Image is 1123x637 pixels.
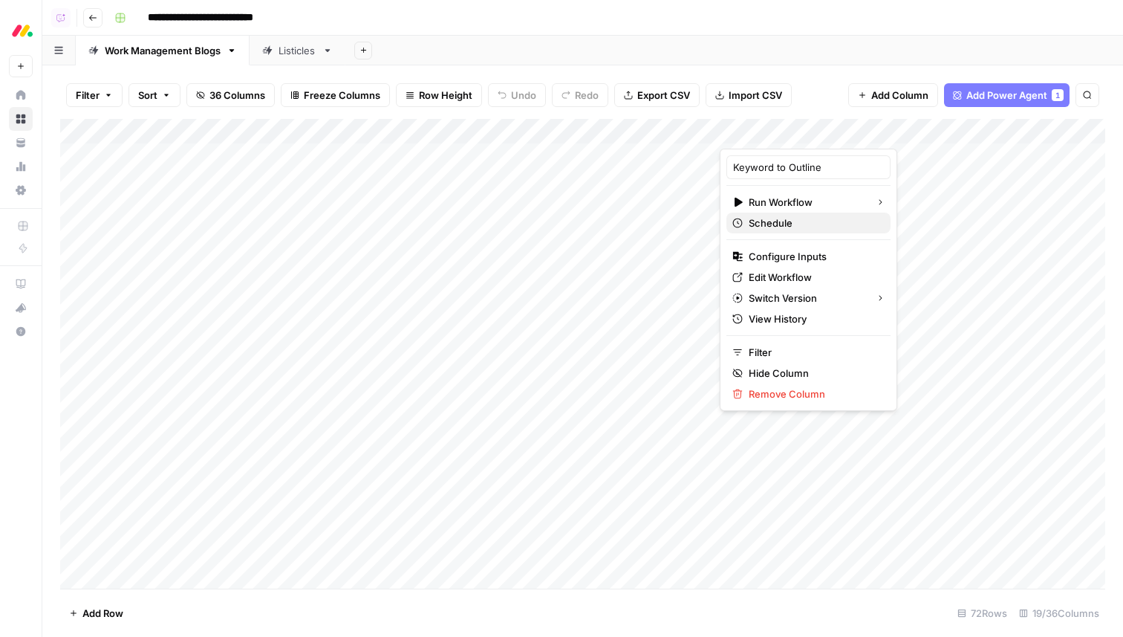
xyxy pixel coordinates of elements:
[396,83,482,107] button: Row Height
[9,178,33,202] a: Settings
[9,131,33,155] a: Your Data
[749,366,879,381] span: Hide Column
[9,107,33,131] a: Browse
[76,88,100,103] span: Filter
[966,88,1047,103] span: Add Power Agent
[637,88,690,103] span: Export CSV
[66,83,123,107] button: Filter
[749,291,864,305] span: Switch Version
[186,83,275,107] button: 36 Columns
[1013,601,1105,625] div: 19/36 Columns
[575,88,599,103] span: Redo
[749,311,879,326] span: View History
[250,36,345,65] a: Listicles
[1055,89,1060,101] span: 1
[10,297,32,319] div: What's new?
[706,83,792,107] button: Import CSV
[82,606,123,621] span: Add Row
[749,387,879,401] span: Remove Column
[749,216,879,230] span: Schedule
[749,270,879,285] span: Edit Workflow
[614,83,700,107] button: Export CSV
[76,36,250,65] a: Work Management Blogs
[9,296,33,320] button: What's new?
[9,83,33,107] a: Home
[944,83,1070,107] button: Add Power Agent1
[749,345,879,360] span: Filter
[749,249,879,264] span: Configure Inputs
[60,601,132,625] button: Add Row
[138,88,157,103] span: Sort
[304,88,380,103] span: Freeze Columns
[552,83,608,107] button: Redo
[281,83,390,107] button: Freeze Columns
[279,43,316,58] div: Listicles
[749,195,864,210] span: Run Workflow
[209,88,265,103] span: 36 Columns
[128,83,180,107] button: Sort
[419,88,472,103] span: Row Height
[1052,89,1064,101] div: 1
[511,88,536,103] span: Undo
[488,83,546,107] button: Undo
[9,272,33,296] a: AirOps Academy
[871,88,928,103] span: Add Column
[9,17,36,44] img: Monday.com Logo
[848,83,938,107] button: Add Column
[9,12,33,49] button: Workspace: Monday.com
[9,155,33,178] a: Usage
[105,43,221,58] div: Work Management Blogs
[951,601,1013,625] div: 72 Rows
[729,88,782,103] span: Import CSV
[9,320,33,343] button: Help + Support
